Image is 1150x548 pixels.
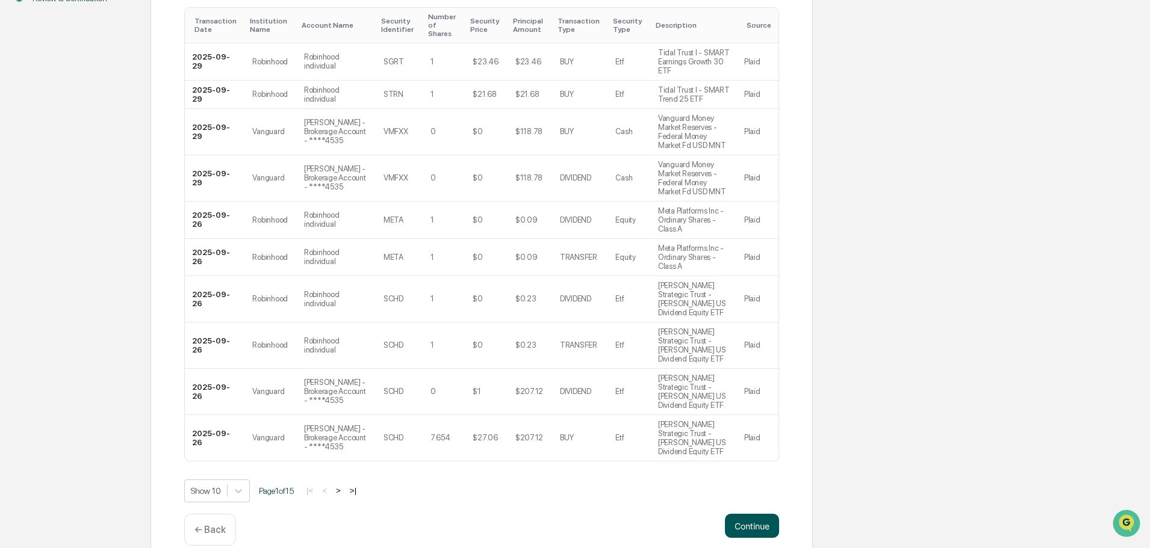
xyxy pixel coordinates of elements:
div: Robinhood [252,57,288,66]
td: 2025-09-29 [185,43,245,81]
div: BUY [560,90,574,99]
td: Robinhood individual [297,202,376,239]
div: Meta Platforms Inc - Ordinary Shares - Class A [658,244,730,271]
div: Tidal Trust I - SMART Trend 25 ETF [658,85,730,103]
div: Toggle SortBy [302,21,371,29]
span: Data Lookup [24,174,76,186]
div: TRANSFER [560,340,597,349]
div: $0.23 [515,340,536,349]
div: [PERSON_NAME] Strategic Trust - [PERSON_NAME] US Dividend Equity ETF [658,374,730,410]
div: Toggle SortBy [513,17,548,34]
div: [PERSON_NAME] Strategic Trust - [PERSON_NAME] US Dividend Equity ETF [658,420,730,456]
div: Cash [615,173,632,182]
div: BUY [560,433,574,442]
div: Robinhood [252,294,288,303]
div: VMFXX [384,173,408,182]
div: $23.46 [473,57,498,66]
a: 🔎Data Lookup [7,170,81,191]
div: Etf [615,90,624,99]
button: |< [303,485,317,496]
div: $0 [473,340,482,349]
a: 🗄️Attestations [82,147,154,168]
p: How can we help? [12,25,219,45]
div: Meta Platforms Inc - Ordinary Shares - Class A [658,206,730,233]
div: 🗄️ [87,153,97,162]
div: BUY [560,57,574,66]
td: [PERSON_NAME] - Brokerage Account - ****4535 [297,369,376,415]
div: 🖐️ [12,153,22,162]
img: 1746055101610-c473b297-6a78-478c-a979-82029cc54cd1 [12,92,34,114]
div: Toggle SortBy [747,21,774,29]
div: Toggle SortBy [381,17,418,34]
div: Etf [615,433,624,442]
button: >| [346,485,360,496]
div: Vanguard [252,433,284,442]
div: Equity [615,253,635,262]
td: 2025-09-26 [185,276,245,322]
td: 2025-09-26 [185,322,245,369]
div: Etf [615,57,624,66]
button: < [319,485,331,496]
div: 🔎 [12,176,22,185]
td: Plaid [737,43,779,81]
a: 🖐️Preclearance [7,147,82,168]
div: 1 [430,215,434,224]
div: SCHD [384,340,403,349]
div: 0 [430,127,436,136]
span: Pylon [120,204,146,213]
div: Vanguard [252,387,284,396]
td: 2025-09-29 [185,81,245,109]
div: $207.12 [515,387,543,396]
div: [PERSON_NAME] Strategic Trust - [PERSON_NAME] US Dividend Equity ETF [658,281,730,317]
div: $21.68 [473,90,496,99]
div: $1 [473,387,480,396]
div: $0 [473,215,482,224]
div: Toggle SortBy [194,17,240,34]
td: Plaid [737,415,779,461]
button: Start new chat [205,96,219,110]
div: DIVIDEND [560,294,591,303]
td: Robinhood individual [297,322,376,369]
div: 0 [430,387,436,396]
span: Attestations [99,152,149,164]
td: [PERSON_NAME] - Brokerage Account - ****4535 [297,415,376,461]
td: Plaid [737,369,779,415]
iframe: Open customer support [1111,508,1144,541]
td: Robinhood individual [297,81,376,109]
div: SCHD [384,433,403,442]
div: VMFXX [384,127,408,136]
div: 1 [430,294,434,303]
span: Preclearance [24,152,78,164]
div: [PERSON_NAME] Strategic Trust - [PERSON_NAME] US Dividend Equity ETF [658,327,730,363]
div: TRANSFER [560,253,597,262]
td: [PERSON_NAME] - Brokerage Account - ****4535 [297,155,376,202]
button: > [332,485,344,496]
div: Etf [615,294,624,303]
div: Vanguard [252,173,284,182]
div: Robinhood [252,215,288,224]
td: 2025-09-26 [185,369,245,415]
td: 2025-09-29 [185,109,245,155]
div: $27.06 [473,433,497,442]
p: ← Back [194,524,226,535]
div: Vanguard [252,127,284,136]
div: SGRT [384,57,404,66]
div: Robinhood [252,90,288,99]
td: Plaid [737,202,779,239]
div: $0.09 [515,215,538,224]
div: $23.46 [515,57,541,66]
td: Plaid [737,109,779,155]
div: Etf [615,340,624,349]
div: STRN [384,90,403,99]
div: Robinhood [252,253,288,262]
div: DIVIDEND [560,173,591,182]
div: SCHD [384,387,403,396]
td: 2025-09-26 [185,202,245,239]
div: $0 [473,253,482,262]
td: Robinhood individual [297,239,376,276]
div: Cash [615,127,632,136]
div: SCHD [384,294,403,303]
td: 2025-09-29 [185,155,245,202]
